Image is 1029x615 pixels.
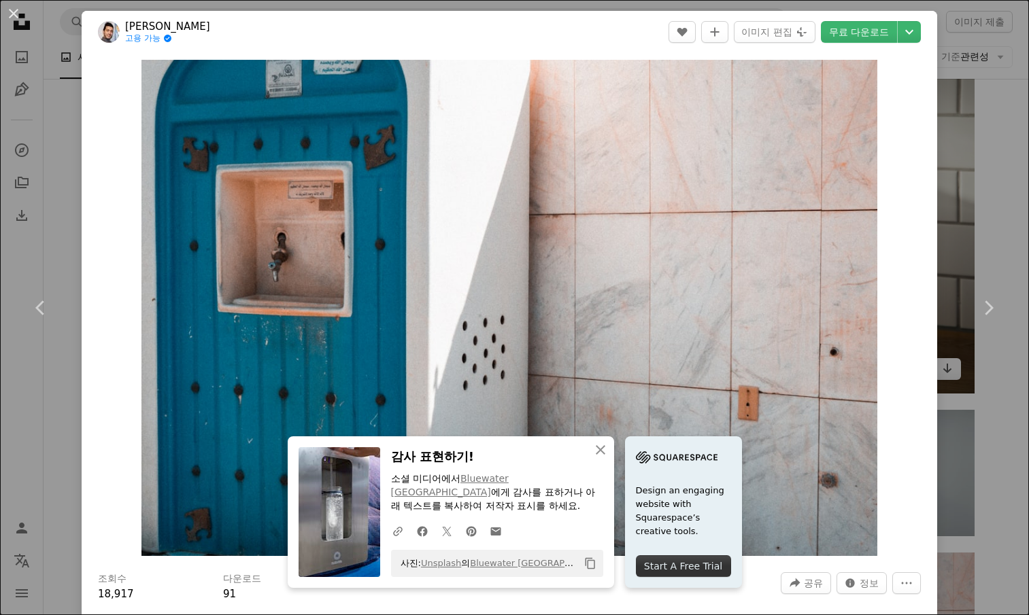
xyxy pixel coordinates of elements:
[734,21,815,43] button: 이미지 편집
[435,517,459,544] a: Twitter에 공유
[669,21,696,43] button: 좋아요
[636,555,731,577] div: Start A Free Trial
[98,21,120,43] img: Yousef Hussain의 프로필로 이동
[837,572,887,594] button: 이 이미지 관련 통계
[459,517,484,544] a: Pinterest에 공유
[223,588,236,600] span: 91
[141,60,877,556] button: 이 이미지 확대
[125,20,210,33] a: [PERSON_NAME]
[98,588,134,600] span: 18,917
[394,552,579,574] span: 사진: 의
[391,447,603,467] h3: 감사 표현하기!
[410,517,435,544] a: Facebook에 공유
[391,473,509,497] a: Bluewater [GEOGRAPHIC_DATA]
[781,572,831,594] button: 이 이미지 공유
[636,484,731,538] span: Design an engaging website with Squarespace’s creative tools.
[898,21,921,43] button: 다운로드 크기 선택
[821,21,897,43] a: 무료 다운로드
[470,558,611,568] a: Bluewater [GEOGRAPHIC_DATA]
[636,447,718,468] img: file-1705255347840-230a6ab5bca9image
[125,33,210,44] a: 고용 가능
[860,573,879,593] span: 정보
[484,517,508,544] a: 이메일로 공유에 공유
[579,552,602,575] button: 클립보드에 복사하기
[421,558,461,568] a: Unsplash
[223,572,261,586] h3: 다운로드
[804,573,823,593] span: 공유
[947,243,1029,373] a: 다음
[701,21,728,43] button: 컬렉션에 추가
[98,572,126,586] h3: 조회수
[391,472,603,513] p: 소셜 미디어에서 에게 감사를 표하거나 아래 텍스트를 복사하여 저작자 표시를 하세요.
[892,572,921,594] button: 더 많은 작업
[625,436,742,588] a: Design an engaging website with Squarespace’s creative tools.Start A Free Trial
[141,60,877,556] img: 파란 문과 흰 벽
